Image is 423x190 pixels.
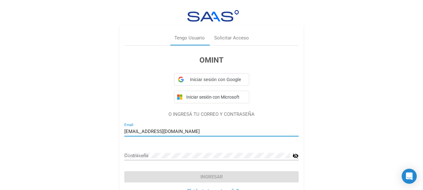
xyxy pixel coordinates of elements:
mat-icon: visibility_off [292,152,299,160]
span: Iniciar sesión con Google [186,76,245,83]
span: Ingresar [200,174,223,180]
button: Ingresar [124,171,299,182]
button: Iniciar sesión con Microsoft [174,91,249,103]
div: Iniciar sesión con Google [174,73,249,86]
p: O INGRESÁ TU CORREO Y CONTRASEÑA [124,111,299,118]
div: Solicitar Acceso [214,34,249,42]
div: Open Intercom Messenger [402,169,417,184]
h3: OMINT [124,54,299,66]
div: Tengo Usuario [174,34,205,42]
span: Iniciar sesión con Microsoft [185,95,246,100]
